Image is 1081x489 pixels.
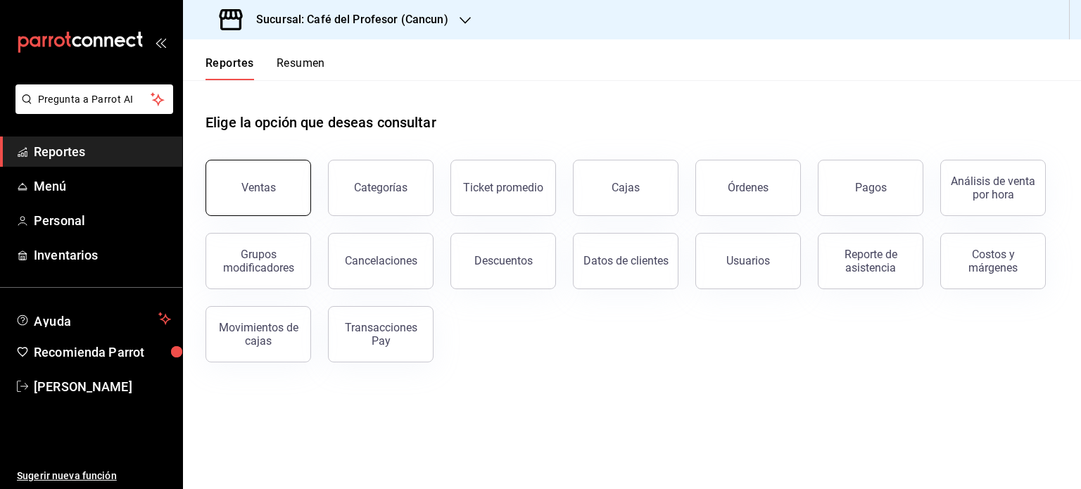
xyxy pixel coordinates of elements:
div: Cancelaciones [345,254,417,267]
div: Ventas [241,181,276,194]
div: navigation tabs [206,56,325,80]
div: Órdenes [728,181,769,194]
button: Grupos modificadores [206,233,311,289]
div: Grupos modificadores [215,248,302,274]
h1: Elige la opción que deseas consultar [206,112,436,133]
button: Ticket promedio [450,160,556,216]
button: Pregunta a Parrot AI [15,84,173,114]
div: Categorías [354,181,407,194]
button: Movimientos de cajas [206,306,311,362]
div: Transacciones Pay [337,321,424,348]
div: Reporte de asistencia [827,248,914,274]
div: Costos y márgenes [949,248,1037,274]
span: Personal [34,211,171,230]
button: Cajas [573,160,678,216]
span: Ayuda [34,310,153,327]
button: Cancelaciones [328,233,434,289]
span: [PERSON_NAME] [34,377,171,396]
a: Pregunta a Parrot AI [10,102,173,117]
button: Transacciones Pay [328,306,434,362]
span: Reportes [34,142,171,161]
span: Inventarios [34,246,171,265]
button: Ventas [206,160,311,216]
div: Análisis de venta por hora [949,174,1037,201]
span: Menú [34,177,171,196]
div: Movimientos de cajas [215,321,302,348]
h3: Sucursal: Café del Profesor (Cancun) [245,11,448,28]
button: Análisis de venta por hora [940,160,1046,216]
button: Categorías [328,160,434,216]
button: Órdenes [695,160,801,216]
button: Reporte de asistencia [818,233,923,289]
span: Pregunta a Parrot AI [38,92,151,107]
button: Resumen [277,56,325,80]
div: Ticket promedio [463,181,543,194]
button: Descuentos [450,233,556,289]
span: Recomienda Parrot [34,343,171,362]
button: Costos y márgenes [940,233,1046,289]
span: Sugerir nueva función [17,469,171,483]
div: Cajas [612,181,640,194]
div: Descuentos [474,254,533,267]
button: Pagos [818,160,923,216]
button: Usuarios [695,233,801,289]
div: Datos de clientes [583,254,669,267]
div: Pagos [855,181,887,194]
button: Datos de clientes [573,233,678,289]
div: Usuarios [726,254,770,267]
button: Reportes [206,56,254,80]
button: open_drawer_menu [155,37,166,48]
